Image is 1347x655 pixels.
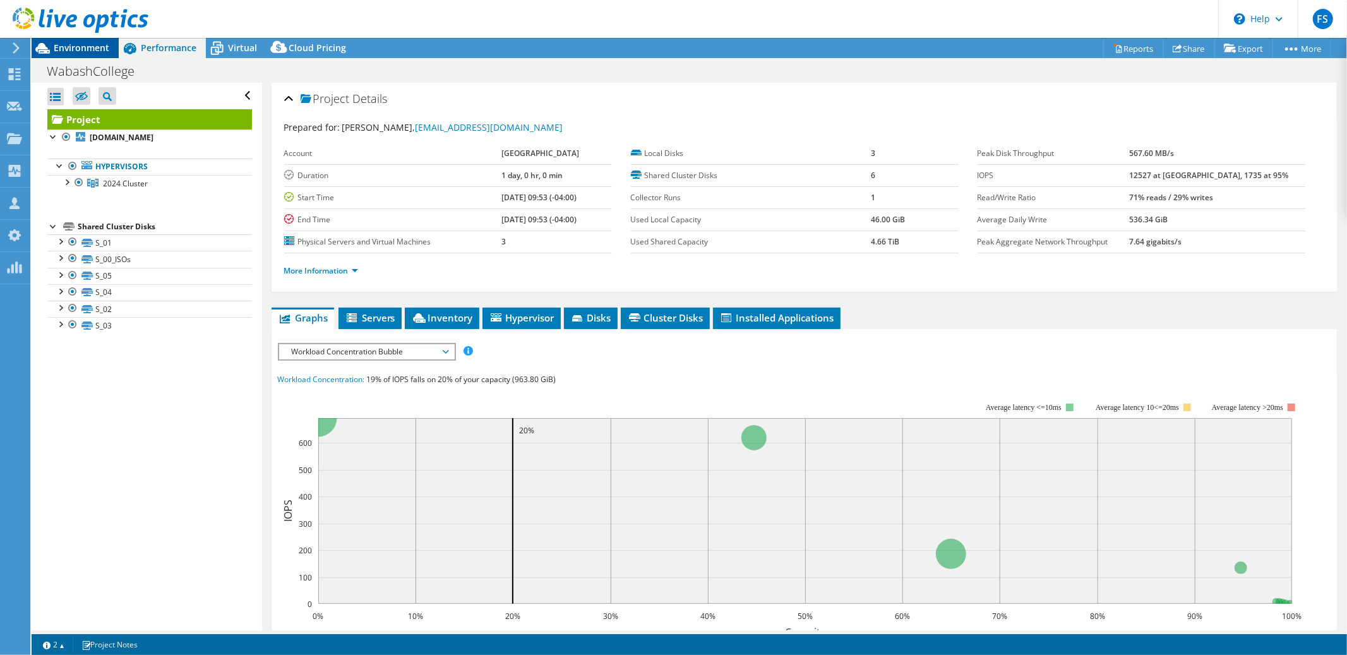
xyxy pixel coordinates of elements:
label: Used Local Capacity [631,213,871,226]
tspan: Average latency <=10ms [986,403,1062,412]
span: Installed Applications [719,311,834,324]
a: S_00_ISOs [47,251,252,267]
a: S_02 [47,301,252,317]
span: Servers [345,311,395,324]
a: Share [1163,39,1215,58]
b: [DATE] 09:53 (-04:00) [501,192,577,203]
label: Peak Disk Throughput [978,147,1129,160]
span: Performance [141,42,196,54]
a: S_05 [47,268,252,284]
text: 500 [299,465,312,476]
text: 80% [1090,611,1105,622]
div: Shared Cluster Disks [78,219,252,234]
text: 90% [1187,611,1202,622]
b: 1 day, 0 hr, 0 min [501,170,563,181]
text: 600 [299,438,312,448]
b: 4.66 TiB [871,236,899,247]
b: 7.64 gigabits/s [1129,236,1182,247]
text: 60% [895,611,910,622]
b: 1 [871,192,875,203]
a: S_01 [47,234,252,251]
a: [EMAIL_ADDRESS][DOMAIN_NAME] [416,121,563,133]
label: End Time [284,213,502,226]
span: Workload Concentration Bubble [285,344,448,359]
text: 70% [992,611,1007,622]
b: 12527 at [GEOGRAPHIC_DATA], 1735 at 95% [1129,170,1288,181]
label: Used Shared Capacity [631,236,871,248]
b: 46.00 GiB [871,214,905,225]
h1: WabashCollege [41,64,154,78]
a: 2 [34,637,73,652]
span: Details [353,91,388,106]
text: 50% [798,611,813,622]
b: 3 [501,236,506,247]
text: 100 [299,572,312,583]
text: 20% [519,425,534,436]
b: 6 [871,170,875,181]
b: 536.34 GiB [1129,214,1168,225]
span: Graphs [278,311,328,324]
a: Hypervisors [47,159,252,175]
text: 0% [313,611,323,622]
label: Account [284,147,502,160]
text: 400 [299,491,312,502]
b: [DATE] 09:53 (-04:00) [501,214,577,225]
text: 10% [408,611,423,622]
span: Project [301,93,350,105]
text: Average latency >20ms [1211,403,1283,412]
label: Prepared for: [284,121,340,133]
span: Inventory [411,311,473,324]
text: 200 [299,545,312,556]
span: Disks [570,311,611,324]
a: Project Notes [73,637,147,652]
b: 567.60 MB/s [1129,148,1174,159]
a: Export [1214,39,1273,58]
span: Cluster Disks [627,311,703,324]
tspan: Average latency 10<=20ms [1096,403,1179,412]
label: Local Disks [631,147,871,160]
text: 30% [603,611,618,622]
a: [DOMAIN_NAME] [47,129,252,146]
span: Cloud Pricing [289,42,346,54]
text: 0 [308,599,312,610]
a: Reports [1103,39,1164,58]
b: [GEOGRAPHIC_DATA] [501,148,579,159]
svg: \n [1234,13,1245,25]
span: Hypervisor [489,311,554,324]
a: More Information [284,265,358,276]
label: Read/Write Ratio [978,191,1129,204]
label: Duration [284,169,502,182]
text: 40% [700,611,715,622]
label: Physical Servers and Virtual Machines [284,236,502,248]
b: 71% reads / 29% writes [1129,192,1213,203]
a: Project [47,109,252,129]
text: 300 [299,519,312,529]
span: [PERSON_NAME], [342,121,563,133]
label: Start Time [284,191,502,204]
a: 2024 Cluster [47,175,252,191]
text: Capacity [785,625,826,639]
label: Peak Aggregate Network Throughput [978,236,1129,248]
a: S_03 [47,317,252,334]
text: 20% [505,611,520,622]
b: 3 [871,148,875,159]
label: IOPS [978,169,1129,182]
a: S_04 [47,284,252,301]
b: [DOMAIN_NAME] [90,132,153,143]
span: Workload Concentration: [278,374,365,385]
a: More [1272,39,1331,58]
label: Shared Cluster Disks [631,169,871,182]
text: 100% [1282,611,1302,622]
span: 2024 Cluster [103,178,148,189]
span: FS [1313,9,1333,29]
span: Virtual [228,42,257,54]
text: IOPS [281,500,295,522]
label: Average Daily Write [978,213,1129,226]
span: Environment [54,42,109,54]
label: Collector Runs [631,191,871,204]
span: 19% of IOPS falls on 20% of your capacity (963.80 GiB) [367,374,556,385]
